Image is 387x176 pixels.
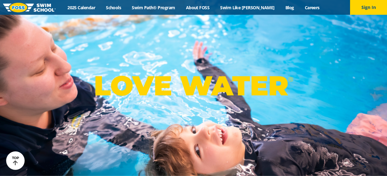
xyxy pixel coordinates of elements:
div: TOP [12,156,19,166]
sup: ® [288,75,293,83]
a: About FOSS [180,5,215,10]
a: Careers [299,5,325,10]
img: FOSS Swim School Logo [3,3,56,12]
a: Swim Path® Program [127,5,180,10]
a: Blog [280,5,299,10]
a: Schools [101,5,127,10]
a: 2025 Calendar [62,5,101,10]
a: Swim Like [PERSON_NAME] [215,5,280,10]
p: LOVE WATER [94,69,293,102]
